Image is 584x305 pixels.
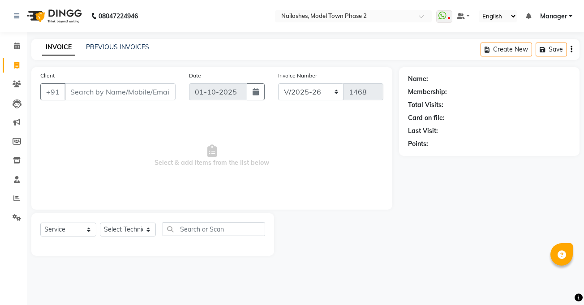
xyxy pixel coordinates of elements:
[163,222,265,236] input: Search or Scan
[408,126,438,136] div: Last Visit:
[23,4,84,29] img: logo
[64,83,176,100] input: Search by Name/Mobile/Email/Code
[408,139,428,149] div: Points:
[86,43,149,51] a: PREVIOUS INVOICES
[99,4,138,29] b: 08047224946
[408,74,428,84] div: Name:
[278,72,317,80] label: Invoice Number
[536,43,567,56] button: Save
[546,269,575,296] iframe: chat widget
[42,39,75,56] a: INVOICE
[408,87,447,97] div: Membership:
[40,72,55,80] label: Client
[408,113,445,123] div: Card on file:
[481,43,532,56] button: Create New
[40,83,65,100] button: +91
[408,100,443,110] div: Total Visits:
[540,12,567,21] span: Manager
[189,72,201,80] label: Date
[40,111,383,201] span: Select & add items from the list below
